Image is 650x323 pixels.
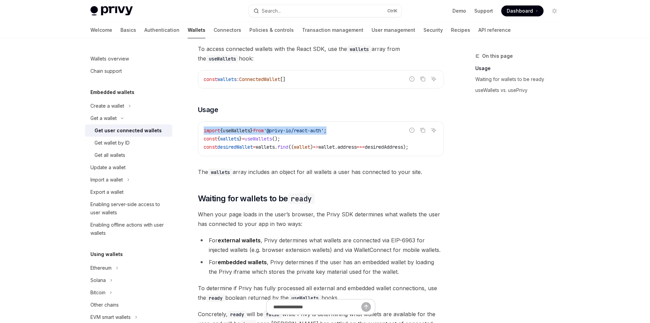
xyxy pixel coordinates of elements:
a: Transaction management [302,22,363,38]
button: Toggle Ethereum section [85,262,172,274]
span: ) [310,144,313,150]
span: (); [272,136,280,142]
a: Enabling server-side access to user wallets [85,198,172,219]
span: On this page [482,52,513,60]
span: { [217,136,220,142]
button: Copy the contents from the code block [418,126,427,135]
button: Copy the contents from the code block [418,75,427,83]
a: Welcome [90,22,112,38]
a: Enabling offline actions with user wallets [85,219,172,239]
div: Wallets overview [90,55,129,63]
div: Bitcoin [90,288,105,297]
a: Connectors [214,22,241,38]
li: For , Privy determines if the user has an embedded wallet by loading the Privy iframe which store... [198,257,444,277]
span: . [275,144,277,150]
span: const [204,136,217,142]
a: Wallets overview [85,53,172,65]
span: import [204,127,220,134]
div: Solana [90,276,106,284]
div: Export a wallet [90,188,124,196]
span: : [236,76,239,82]
a: Dashboard [501,5,544,16]
a: Chain support [85,65,172,77]
a: Security [423,22,443,38]
input: Ask a question... [273,299,361,314]
li: For , Privy determines what wallets are connected via EIP-6963 for injected wallets (e.g. browser... [198,235,444,255]
span: from [253,127,264,134]
span: === [357,144,365,150]
a: User management [372,22,415,38]
a: Support [474,8,493,14]
strong: external wallets [218,237,261,244]
span: The array includes an object for all wallets a user has connected to your site. [198,167,444,177]
div: Get a wallet [90,114,117,122]
span: wallet [318,144,335,150]
h5: Embedded wallets [90,88,134,96]
span: When your page loads in the user’s browser, the Privy SDK determines what wallets the user has co... [198,210,444,229]
div: Update a wallet [90,163,126,172]
span: } [239,136,242,142]
span: } [250,127,253,134]
div: Chain support [90,67,122,75]
span: wallet [294,144,310,150]
a: Export a wallet [85,186,172,198]
span: ); [403,144,408,150]
div: EVM smart wallets [90,313,131,321]
button: Report incorrect code [407,126,416,135]
a: Wallets [188,22,205,38]
button: Ask AI [429,126,438,135]
span: = [242,136,245,142]
button: Toggle dark mode [549,5,560,16]
span: { [220,127,223,134]
span: Waiting for wallets to be [198,193,315,204]
strong: embedded wallets [218,259,267,266]
span: . [335,144,337,150]
a: API reference [478,22,511,38]
a: Other chains [85,299,172,311]
span: => [313,144,318,150]
button: Toggle Create a wallet section [85,100,172,112]
a: Get user connected wallets [85,124,172,137]
span: wallets [220,136,239,142]
div: Get all wallets [95,151,125,159]
a: Get all wallets [85,149,172,161]
a: Recipes [451,22,470,38]
span: wallets [217,76,236,82]
button: Ask AI [429,75,438,83]
span: = [253,144,256,150]
div: Enabling server-side access to user wallets [90,200,168,217]
button: Toggle Import a wallet section [85,174,172,186]
button: Toggle Solana section [85,274,172,286]
div: Other chains [90,301,119,309]
span: find [277,144,288,150]
span: ConnectedWallet [239,76,280,82]
div: Search... [262,7,281,15]
span: [] [280,76,286,82]
h5: Using wallets [90,250,123,258]
a: Policies & controls [249,22,294,38]
span: wallets [256,144,275,150]
span: useWallets [245,136,272,142]
code: wallets [208,169,233,176]
button: Send message [361,302,371,312]
span: Ctrl K [387,8,398,14]
a: Waiting for wallets to be ready [475,74,565,85]
span: desiredWallet [217,144,253,150]
span: address [337,144,357,150]
a: Get wallet by ID [85,137,172,149]
img: light logo [90,6,133,16]
code: ready [288,193,315,204]
span: desiredAddress [365,144,403,150]
div: Enabling offline actions with user wallets [90,221,168,237]
div: Import a wallet [90,176,123,184]
a: Demo [452,8,466,14]
span: Dashboard [507,8,533,14]
a: useWallets vs. usePrivy [475,85,565,96]
span: useWallets [223,127,250,134]
button: Toggle Get a wallet section [85,112,172,124]
code: useWallets [289,294,321,302]
code: wallets [347,45,372,53]
code: useWallets [206,55,239,63]
a: Usage [475,63,565,74]
span: '@privy-io/react-auth' [264,127,324,134]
